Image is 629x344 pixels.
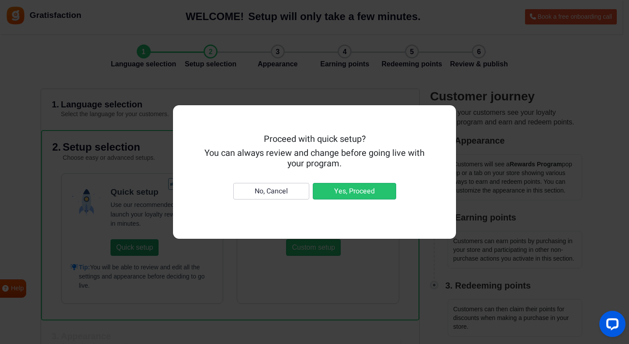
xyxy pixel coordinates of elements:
[233,183,309,200] button: No, Cancel
[592,307,629,344] iframe: LiveChat chat widget
[202,134,427,144] h5: Proceed with quick setup?
[313,183,396,200] button: Yes, Proceed
[202,148,427,169] h5: You can always review and change before going live with your program.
